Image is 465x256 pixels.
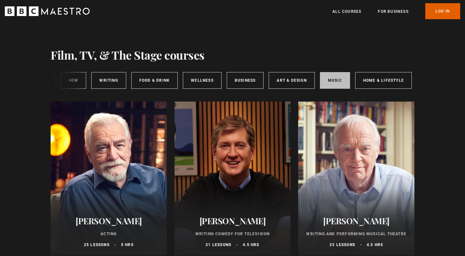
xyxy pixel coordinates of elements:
a: For business [378,8,408,15]
a: Food & Drink [131,72,178,89]
a: Music [320,72,350,89]
a: [PERSON_NAME] Acting 25 lessons 5 hrs [51,102,167,255]
p: 21 lessons [206,242,231,248]
p: 5 hrs [121,242,134,248]
a: Business [227,72,264,89]
a: Home & Lifestyle [355,72,412,89]
a: Wellness [183,72,222,89]
a: [PERSON_NAME] Writing and Performing Musical Theatre 23 lessons 4.5 hrs [298,102,414,255]
a: Art & Design [269,72,314,89]
a: [PERSON_NAME] Writing Comedy for Television 21 lessons 4.5 hrs [175,102,291,255]
h2: [PERSON_NAME] [182,216,283,226]
a: Log In [425,3,460,19]
h2: [PERSON_NAME] [58,216,159,226]
h2: [PERSON_NAME] [306,216,407,226]
svg: BBC Maestro [5,6,90,16]
a: All Courses [332,8,361,15]
p: 23 lessons [330,242,355,248]
p: 4.5 hrs [243,242,259,248]
p: 4.5 hrs [367,242,383,248]
p: Writing and Performing Musical Theatre [306,231,407,237]
nav: Primary [332,3,460,19]
p: 25 lessons [84,242,110,248]
h1: Film, TV, & The Stage courses [51,48,205,62]
a: Writing [91,72,126,89]
p: Writing Comedy for Television [182,231,283,237]
p: Acting [58,231,159,237]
